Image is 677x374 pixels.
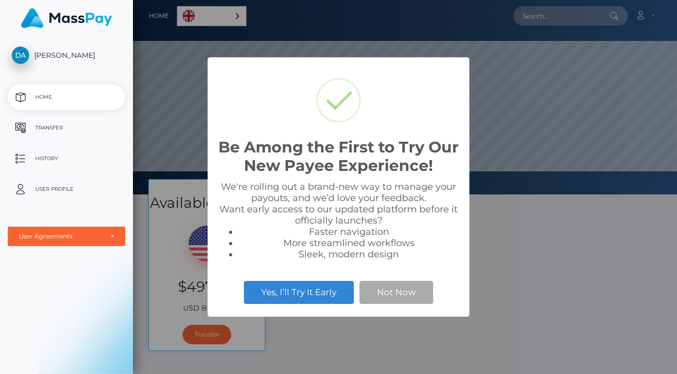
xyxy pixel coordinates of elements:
[19,232,103,240] div: User Agreements
[238,249,459,260] li: Sleek, modern design
[238,226,459,237] li: Faster navigation
[12,90,121,105] p: Home
[8,227,125,246] button: User Agreements
[218,181,459,260] div: We're rolling out a brand-new way to manage your payouts, and we’d love your feedback. Want early...
[12,120,121,136] p: Transfer
[21,8,112,28] img: MassPay
[244,281,354,303] button: Yes, I’ll Try It Early
[218,138,459,175] h2: Be Among the First to Try Our New Payee Experience!
[12,151,121,166] p: History
[359,281,433,303] button: Not Now
[8,51,125,60] span: [PERSON_NAME]
[12,182,121,197] p: User Profile
[238,237,459,249] li: More streamlined workflows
